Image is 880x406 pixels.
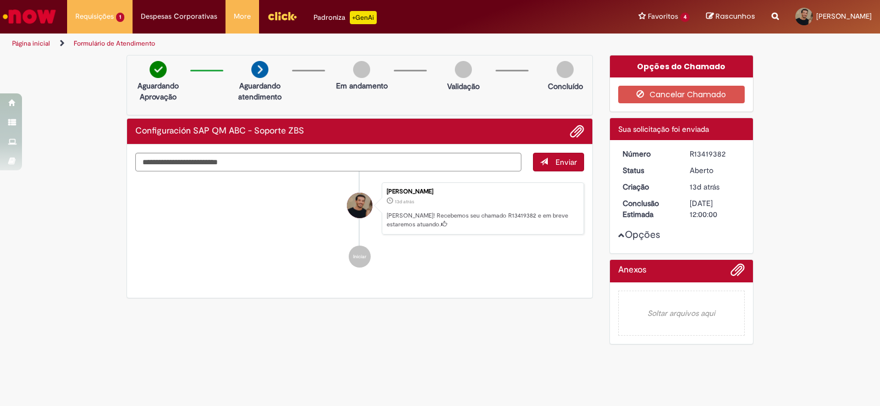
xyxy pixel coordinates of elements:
[313,11,377,24] div: Padroniza
[1,5,58,27] img: ServiceNow
[690,182,719,192] time: 14/08/2025 22:22:08
[116,13,124,22] span: 1
[387,188,578,195] div: [PERSON_NAME]
[150,61,167,78] img: check-circle-green.png
[267,8,297,24] img: click_logo_yellow_360x200.png
[557,61,574,78] img: img-circle-grey.png
[135,182,584,235] li: Nelson Batista Dos Santos Neto
[690,198,741,220] div: [DATE] 12:00:00
[618,124,709,134] span: Sua solicitação foi enviada
[447,81,480,92] p: Validação
[614,181,682,192] dt: Criação
[706,12,755,22] a: Rascunhos
[533,153,584,171] button: Enviar
[395,198,414,205] span: 13d atrás
[618,291,745,336] em: Soltar arquivos aqui
[233,80,287,102] p: Aguardando atendimento
[816,12,872,21] span: [PERSON_NAME]
[690,148,741,159] div: R13419382
[716,11,755,21] span: Rascunhos
[570,124,584,138] button: Adicionar anexos
[141,11,217,22] span: Despesas Corporativas
[251,61,268,78] img: arrow-next.png
[648,11,678,22] span: Favoritos
[618,86,745,103] button: Cancelar Chamado
[135,153,521,171] textarea: Digite sua mensagem aqui...
[690,165,741,176] div: Aberto
[74,39,155,48] a: Formulário de Atendimento
[548,81,583,92] p: Concluído
[614,198,682,220] dt: Conclusão Estimada
[730,263,745,282] button: Adicionar anexos
[336,80,388,91] p: Em andamento
[614,148,682,159] dt: Número
[8,34,579,54] ul: Trilhas de página
[395,198,414,205] time: 14/08/2025 22:22:08
[690,181,741,192] div: 14/08/2025 22:22:08
[135,126,304,136] h2: Configuración SAP QM ABC - Soporte ZBS Histórico de tíquete
[353,61,370,78] img: img-circle-grey.png
[350,11,377,24] p: +GenAi
[618,265,646,275] h2: Anexos
[234,11,251,22] span: More
[610,55,754,77] div: Opções do Chamado
[680,13,690,22] span: 4
[12,39,50,48] a: Página inicial
[690,182,719,192] span: 13d atrás
[135,171,584,279] ul: Histórico de tíquete
[455,61,472,78] img: img-circle-grey.png
[131,80,185,102] p: Aguardando Aprovação
[387,212,578,229] p: [PERSON_NAME]! Recebemos seu chamado R13419382 e em breve estaremos atuando.
[347,193,372,218] div: Nelson Batista Dos Santos Neto
[614,165,682,176] dt: Status
[555,157,577,167] span: Enviar
[75,11,114,22] span: Requisições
